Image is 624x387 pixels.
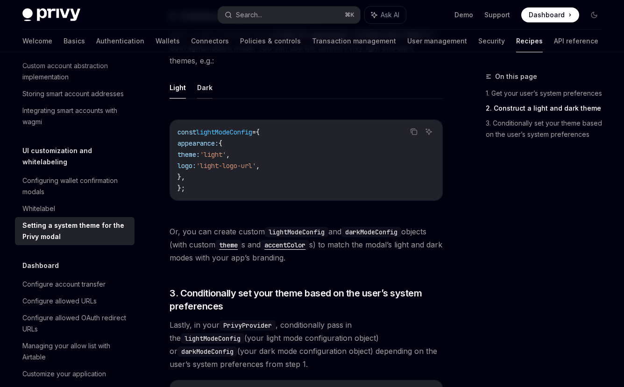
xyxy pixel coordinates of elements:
a: Basics [64,30,85,52]
a: Customize your application [15,366,135,382]
div: Setting a system theme for the Privy modal [22,220,129,242]
span: = [252,128,256,136]
span: const [177,128,196,136]
a: Configure allowed OAuth redirect URLs [15,310,135,338]
img: dark logo [22,8,80,21]
code: lightModeConfig [181,333,244,344]
code: accentColor [261,240,309,250]
div: Configure allowed URLs [22,296,97,307]
span: { [219,139,222,148]
button: Ask AI [423,126,435,138]
a: 1. Get your user’s system preferences [486,86,609,101]
a: accentColor [261,240,309,249]
a: Wallets [156,30,180,52]
div: Configure account transfer [22,279,106,290]
a: Configure allowed URLs [15,293,135,310]
a: User management [407,30,467,52]
span: { [256,128,260,136]
a: Setting a system theme for the Privy modal [15,217,135,245]
div: Configuring wallet confirmation modals [22,175,129,197]
span: Ask AI [381,10,399,20]
code: PrivyProvider [220,320,276,331]
a: Recipes [516,30,543,52]
a: Connectors [191,30,229,52]
span: On this page [495,71,537,82]
span: ⌘ K [345,11,355,19]
a: Whitelabel [15,200,135,217]
a: 2. Construct a light and dark theme [486,101,609,116]
button: Copy the contents from the code block [408,126,420,138]
button: Ask AI [365,7,406,23]
a: API reference [554,30,598,52]
code: theme [215,240,241,250]
div: Configure allowed OAuth redirect URLs [22,312,129,335]
a: theme [215,240,241,249]
div: Integrating smart accounts with wagmi [22,105,129,127]
a: Demo [454,10,473,20]
a: Configuring wallet confirmation modals [15,172,135,200]
div: Customize your application [22,368,106,380]
span: theme: [177,150,200,159]
a: Dashboard [521,7,579,22]
a: Transaction management [312,30,396,52]
a: Welcome [22,30,52,52]
a: Security [478,30,505,52]
span: Lastly, in your , conditionally pass in the (your light mode configuration object) or (your dark ... [170,318,443,371]
span: }; [177,184,185,192]
span: 3. Conditionally set your theme based on the user’s system preferences [170,287,443,313]
a: Configure account transfer [15,276,135,293]
a: Policies & controls [240,30,301,52]
button: Toggle dark mode [587,7,602,22]
span: Dashboard [529,10,565,20]
span: logo: [177,162,196,170]
div: Whitelabel [22,203,55,214]
span: 'light-logo-url' [196,162,256,170]
a: Authentication [96,30,144,52]
div: Storing smart account addresses [22,88,124,99]
a: Managing your allow list with Airtable [15,338,135,366]
span: lightModeConfig [196,128,252,136]
button: Search...⌘K [218,7,361,23]
button: Dark [197,77,213,99]
a: Storing smart account addresses [15,85,135,102]
code: darkModeConfig [341,227,401,237]
a: Custom account abstraction implementation [15,57,135,85]
code: darkModeConfig [177,346,237,357]
div: Custom account abstraction implementation [22,60,129,83]
button: Light [170,77,186,99]
span: , [256,162,260,170]
span: , [226,150,230,159]
a: Support [484,10,510,20]
span: }, [177,173,185,181]
h5: UI customization and whitelabeling [22,145,135,168]
code: lightModeConfig [265,227,328,237]
div: Search... [236,9,262,21]
a: Integrating smart accounts with wagmi [15,102,135,130]
span: appearance: [177,139,219,148]
a: 3. Conditionally set your theme based on the user’s system preferences [486,116,609,142]
h5: Dashboard [22,260,59,271]
span: Or, you can create custom and objects (with custom s and s) to match the modal’s light and dark m... [170,225,443,264]
div: Managing your allow list with Airtable [22,340,129,363]
span: 'light' [200,150,226,159]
